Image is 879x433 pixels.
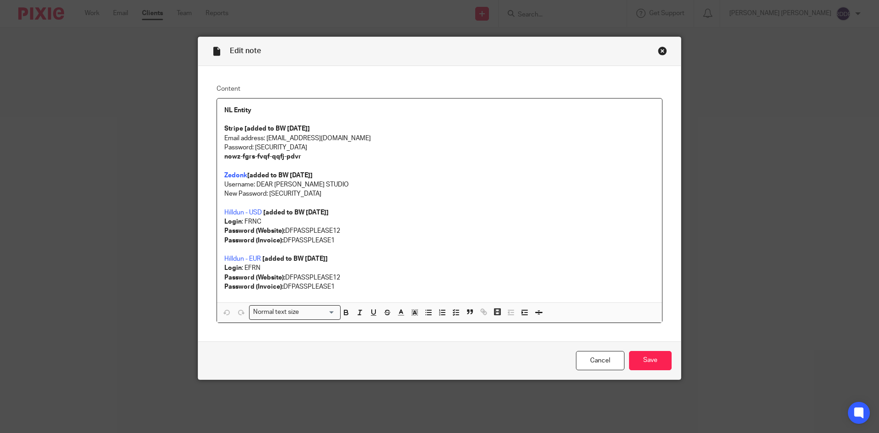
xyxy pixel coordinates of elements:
[224,263,655,273] p: : EFRN
[224,172,247,179] a: Zedonk
[302,307,335,317] input: Search for option
[224,107,251,114] strong: NL Entity
[247,172,313,179] strong: [added to BW [DATE]]
[224,274,285,281] strong: Password (Website):
[249,305,341,319] div: Search for option
[224,236,655,245] p: DFPASSPLEASE1
[262,256,328,262] strong: [added to BW [DATE]]
[224,143,655,152] p: Password: [SECURITY_DATA]
[224,189,655,198] p: New Password: [SECURITY_DATA]
[224,284,283,290] strong: Password (Invoice):
[224,273,655,282] p: DFPASSPLEASE12
[224,265,242,271] strong: Login
[224,126,310,132] strong: Stripe [added to BW [DATE]]
[217,84,662,93] label: Content
[224,256,261,262] a: Hilldun - EUR
[629,351,672,371] input: Save
[224,209,262,216] a: Hilldun - USD
[224,219,242,225] strong: Login
[224,282,655,291] p: DFPASSPLEASE1
[658,46,667,55] div: Close this dialog window
[224,237,283,244] strong: Password (Invoice):
[251,307,301,317] span: Normal text size
[224,228,285,234] strong: Password (Website):
[576,351,624,371] a: Cancel
[224,217,655,236] p: : FRNC DFPASSPLEASE12
[263,209,329,216] strong: [added to BW [DATE]]
[224,180,655,189] p: Username: DEAR [PERSON_NAME] STUDIO
[224,153,301,160] strong: nowz-fgrs-fvqf-qqfj-pdvr
[230,47,261,55] span: Edit note
[224,134,655,143] p: Email address: [EMAIL_ADDRESS][DOMAIN_NAME]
